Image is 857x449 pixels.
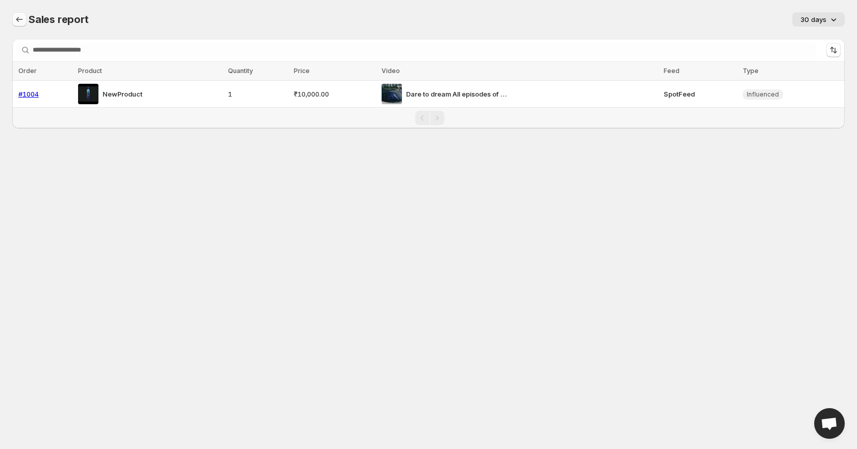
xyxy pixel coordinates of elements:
[78,84,98,104] img: NewProduct
[18,67,37,75] span: Order
[103,89,142,99] span: NewProduct
[382,84,402,104] img: Dare to dream All episodes of Breaking4 are now streaming
[12,12,27,27] button: Sales report
[800,14,826,25] p: 30 days
[792,12,845,27] button: 30 days
[228,89,288,99] span: 1
[664,67,679,75] span: Feed
[743,67,759,75] span: Type
[12,107,845,128] nav: Pagination
[406,89,508,99] span: Dare to dream All episodes of Breaking4 are now streaming
[826,43,841,57] button: Sort the results
[29,13,89,26] span: Sales report
[228,67,253,75] span: Quantity
[294,67,310,75] span: Price
[382,67,400,75] span: Video
[78,67,102,75] span: Product
[664,89,737,99] span: SpotFeed
[814,408,845,439] a: Open chat
[294,89,375,99] span: ₹10,000.00
[18,90,39,98] a: #1004
[747,90,779,99] span: Influenced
